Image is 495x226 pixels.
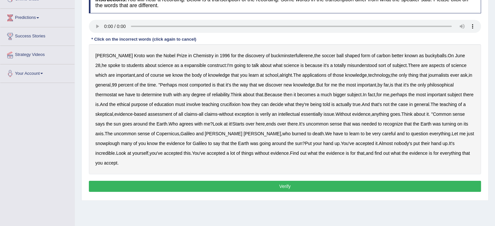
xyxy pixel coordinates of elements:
[127,63,144,68] b: students
[352,121,360,126] b: was
[347,92,361,97] b: subject
[301,112,322,117] b: essentially
[0,27,75,44] a: Success Stories
[280,73,292,78] b: alright
[213,121,222,126] b: Look
[255,112,259,117] b: is
[163,53,175,58] b: Nobel
[220,53,230,58] b: 1996
[169,121,178,126] b: Who
[95,112,113,117] b: skeptical
[192,73,202,78] b: body
[371,53,375,58] b: of
[89,181,481,192] button: Verify
[293,82,315,87] b: knowledge
[207,63,226,68] b: construct
[411,131,428,136] b: question
[419,73,427,78] b: that
[147,141,158,146] b: know
[100,102,108,107] b: And
[349,131,359,136] b: learn
[213,141,220,146] b: say
[145,63,157,68] b: about
[296,102,309,107] b: they're
[175,102,185,107] b: must
[421,63,428,68] b: are
[299,121,305,126] b: It's
[245,53,265,58] b: discovery
[196,131,203,136] b: and
[463,92,474,97] b: there
[425,53,446,58] b: buckyballs
[343,121,351,126] b: that
[333,73,344,78] b: those
[448,53,454,58] b: On
[89,44,481,174] div: , . , : . , , . , , , , . " . , , . . . , , . . . , - - - . , . . " . ? ! , . . , , . . ? . . . ....
[429,131,450,136] b: everything
[184,112,197,117] b: claims
[219,112,233,117] b: without
[260,112,271,117] b: verily
[154,102,174,107] b: education
[419,53,424,58] b: as
[363,92,367,97] b: In
[361,131,364,136] b: to
[167,141,185,146] b: evidence
[352,102,360,107] b: true
[174,63,179,68] b: as
[344,131,348,136] b: to
[387,63,391,68] b: of
[383,102,389,107] b: not
[333,131,343,136] b: have
[258,82,264,87] b: we
[145,73,149,78] b: of
[156,53,162,58] b: the
[408,73,418,78] b: thing
[193,141,207,146] b: Galileo
[186,102,200,107] b: involve
[323,63,329,68] b: it's
[368,92,375,97] b: fact
[252,63,259,68] b: talk
[323,112,334,117] b: issue
[265,92,282,97] b: Because
[95,73,107,78] b: which
[336,112,351,117] b: Without
[163,92,172,97] b: truth
[235,112,254,117] b: exception
[138,141,146,146] b: you
[181,63,183,68] b: a
[453,112,465,117] b: sense
[227,63,233,68] b: I'm
[116,73,135,78] b: important
[293,73,301,78] b: The
[95,92,117,97] b: thermostat
[447,92,462,97] b: subject
[408,63,420,68] b: There
[184,73,190,78] b: the
[392,53,404,58] b: better
[463,121,468,126] b: its
[157,121,167,126] b: Earth
[331,102,335,107] b: is
[390,82,393,87] b: is
[260,63,271,68] b: about
[158,63,173,68] b: science
[89,36,199,42] div: * Click on the incorrect words (click again to cancel)
[337,53,344,58] b: ball
[215,53,218,58] b: in
[121,141,132,146] b: many
[178,112,183,117] b: all
[416,92,426,97] b: most
[186,141,191,146] b: for
[403,82,409,87] b: it's
[118,92,124,97] b: we
[205,131,242,136] b: [PERSON_NAME]
[114,131,136,136] b: uncommon
[266,121,276,126] b: ends
[366,131,371,136] b: be
[390,112,400,117] b: goes
[324,82,330,87] b: for
[452,131,458,136] b: Let
[95,141,120,146] b: snowplough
